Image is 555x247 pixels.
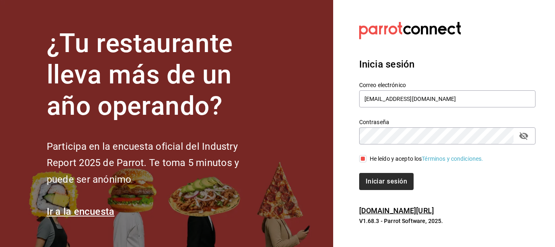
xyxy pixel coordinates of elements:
[359,57,535,72] h3: Inicia sesión
[359,90,535,107] input: Ingresa tu correo electrónico
[359,173,414,190] button: Iniciar sesión
[47,206,115,217] a: Ir a la encuesta
[359,119,535,125] label: Contraseña
[47,138,266,188] h2: Participa en la encuesta oficial del Industry Report 2025 de Parrot. Te toma 5 minutos y puede se...
[422,155,483,162] a: Términos y condiciones.
[370,155,483,163] div: He leído y acepto los
[359,82,535,88] label: Correo electrónico
[359,206,434,215] a: [DOMAIN_NAME][URL]
[517,129,531,143] button: passwordField
[47,28,266,122] h1: ¿Tu restaurante lleva más de un año operando?
[359,217,535,225] p: V1.68.3 - Parrot Software, 2025.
